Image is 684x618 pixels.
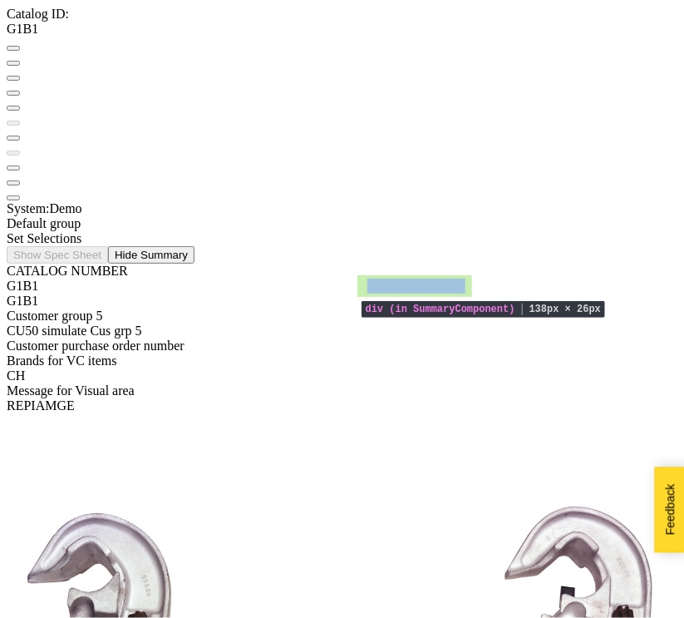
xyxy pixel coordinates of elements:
div: G1B1 [7,279,677,294]
div: Customer group 5 [7,309,677,324]
div: Customer purchase order number [7,339,677,353]
div: Catalog ID: [7,7,677,22]
div: Set Selections [7,231,677,246]
div: CATALOG NUMBER [7,264,677,294]
div: G1B1 [7,22,677,37]
div: G1B1 [7,294,677,309]
div: CH [7,368,677,383]
div: CU50 simulate Cus grp 5 [7,324,677,339]
button: Hide Summary [108,246,194,264]
div: Brands for VC items [7,353,677,383]
div: Default group [7,216,677,231]
button: Show Spec Sheet [7,246,108,264]
div: System: Demo [7,201,677,216]
div: REPIAMGE [7,398,677,413]
div: Message for Visual area [7,383,677,413]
